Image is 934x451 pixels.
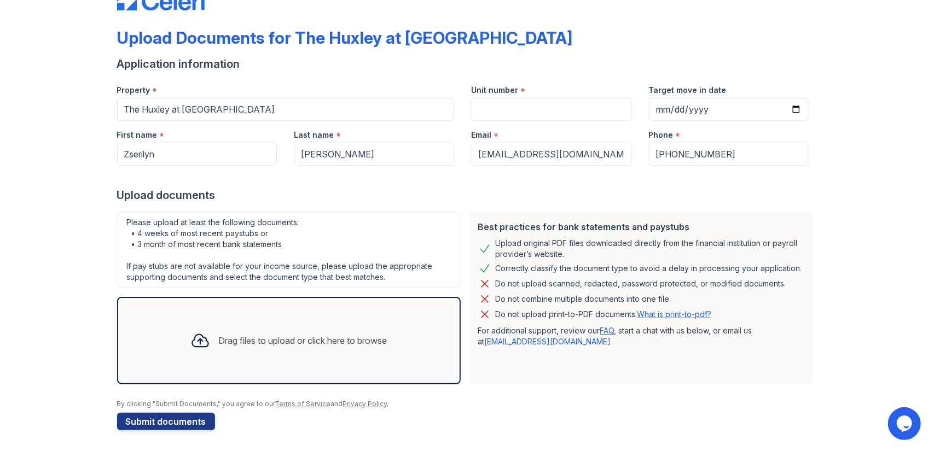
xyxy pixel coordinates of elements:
a: FAQ [600,326,614,335]
label: Phone [649,130,674,140]
iframe: chat widget [888,407,923,440]
label: Email [472,130,492,140]
label: First name [117,130,158,140]
a: What is print-to-pdf? [637,309,712,319]
div: Do not upload scanned, redacted, password protected, or modified documents. [496,277,786,290]
p: For additional support, review our , start a chat with us below, or email us at [478,325,804,347]
div: Correctly classify the document type to avoid a delay in processing your application. [496,262,802,275]
div: Upload documents [117,188,817,203]
div: By clicking "Submit Documents," you agree to our and [117,400,817,408]
label: Unit number [472,85,519,96]
div: Please upload at least the following documents: • 4 weeks of most recent paystubs or • 3 month of... [117,212,461,288]
a: Privacy Policy. [343,400,389,408]
div: Best practices for bank statements and paystubs [478,220,804,233]
p: Do not upload print-to-PDF documents. [496,309,712,320]
div: Application information [117,56,817,72]
a: [EMAIL_ADDRESS][DOMAIN_NAME] [485,337,611,346]
a: Terms of Service [275,400,331,408]
label: Property [117,85,150,96]
label: Last name [294,130,334,140]
div: Upload original PDF files downloaded directly from the financial institution or payroll provider’... [496,238,804,260]
div: Do not combine multiple documents into one file. [496,292,671,306]
div: Drag files to upload or click here to browse [219,334,387,347]
button: Submit documents [117,413,215,430]
div: Upload Documents for The Huxley at [GEOGRAPHIC_DATA] [117,28,573,48]
label: Target move in date [649,85,727,96]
